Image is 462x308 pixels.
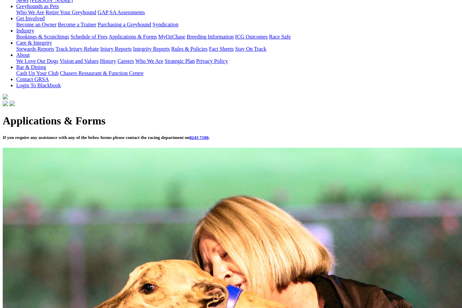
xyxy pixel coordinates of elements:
[16,70,459,76] div: Bar & Dining
[16,52,30,58] a: About
[3,94,8,99] img: logo-grsa-white.png
[16,22,56,27] a: Become an Owner
[16,34,459,40] div: Industry
[70,34,107,40] a: Schedule of Fees
[98,22,151,27] a: Purchasing a Greyhound
[3,101,8,106] img: facebook.svg
[100,58,116,64] a: History
[55,46,99,52] a: Track Injury Rebate
[109,34,157,40] a: Applications & Forms
[16,28,34,33] a: Industry
[16,34,69,40] a: Bookings & Scratchings
[269,34,291,40] a: Race Safe
[9,101,15,106] img: twitter.svg
[16,3,59,9] a: Greyhounds as Pets
[16,22,459,28] div: Get Involved
[16,40,52,46] a: Care & Integrity
[58,22,96,27] a: Become a Trainer
[16,46,54,52] a: Stewards Reports
[16,64,46,70] a: Bar & Dining
[60,58,98,64] a: Vision and Values
[16,16,45,21] a: Get Involved
[3,135,459,140] h5: If you require any assistance with any of the below forms please contact the racing department on .
[16,58,459,64] div: About
[165,58,195,64] a: Strategic Plan
[117,58,134,64] a: Careers
[196,58,228,64] a: Privacy Policy
[16,70,59,76] a: Cash Up Your Club
[16,9,459,16] div: Greyhounds as Pets
[100,46,132,52] a: Injury Reports
[16,46,459,52] div: Care & Integrity
[135,58,163,64] a: Who We Are
[16,58,58,64] a: We Love Our Dogs
[171,46,208,52] a: Rules & Policies
[16,76,49,82] a: Contact GRSA
[46,9,96,15] a: Retire Your Greyhound
[16,82,61,88] a: Login To Blackbook
[133,46,170,52] a: Integrity Reports
[60,70,143,76] a: Chasers Restaurant & Function Centre
[98,9,145,15] a: GAP SA Assessments
[187,34,234,40] a: Breeding Information
[158,34,185,40] a: MyOzChase
[189,135,208,140] a: 8243 7100
[209,46,234,52] a: Fact Sheets
[235,46,266,52] a: Stay On Track
[3,115,459,127] h1: Applications & Forms
[16,9,44,15] a: Who We Are
[153,22,178,27] a: Syndication
[235,34,268,40] a: ICG Outcomes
